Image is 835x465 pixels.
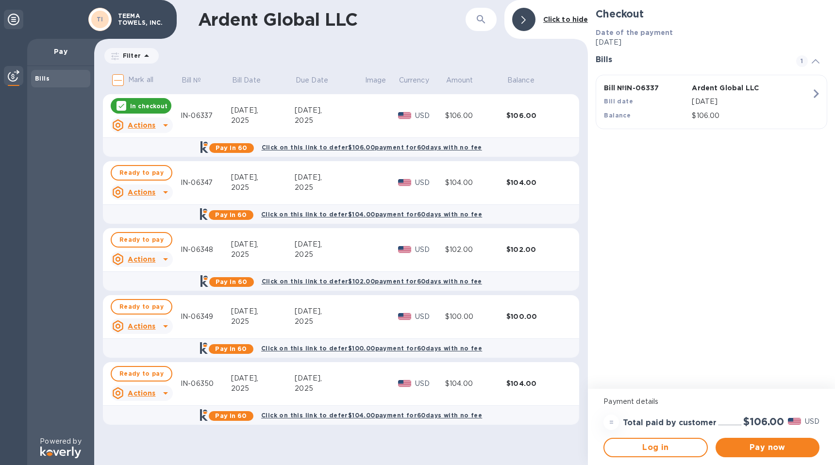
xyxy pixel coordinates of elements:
[723,442,812,453] span: Pay now
[231,249,295,260] div: 2025
[295,172,364,183] div: [DATE],
[262,144,482,151] b: Click on this link to defer $106.00 payment for 60 days with no fee
[398,112,411,119] img: USD
[128,75,153,85] p: Mark all
[231,239,295,249] div: [DATE],
[296,75,328,85] p: Due Date
[111,165,172,181] button: Ready to pay
[506,379,568,388] div: $104.00
[415,245,445,255] p: USD
[128,255,155,263] u: Actions
[398,246,411,253] img: USD
[231,172,295,183] div: [DATE],
[118,13,167,26] p: TEEMA TOWELS, INC.
[596,55,785,65] h3: Bills
[231,373,295,383] div: [DATE],
[261,345,482,352] b: Click on this link to defer $100.00 payment for 60 days with no fee
[182,75,214,85] span: Bill №
[181,111,231,121] div: IN-06337
[130,102,167,110] p: In checkout
[231,306,295,316] div: [DATE],
[596,29,673,36] b: Date of the payment
[716,438,819,457] button: Pay now
[415,379,445,389] p: USD
[232,75,273,85] span: Bill Date
[398,179,411,186] img: USD
[231,183,295,193] div: 2025
[231,116,295,126] div: 2025
[623,418,717,428] h3: Total paid by customer
[506,312,568,321] div: $100.00
[128,121,155,129] u: Actions
[181,178,231,188] div: IN-06347
[40,447,81,458] img: Logo
[445,178,506,188] div: $104.00
[35,75,50,82] b: Bills
[446,75,486,85] span: Amount
[415,312,445,322] p: USD
[181,245,231,255] div: IN-06348
[596,75,827,129] button: Bill №IN-06337Ardent Global LLCBill date[DATE]Balance$106.00
[445,111,506,121] div: $106.00
[612,442,699,453] span: Log in
[604,98,633,105] b: Bill date
[232,75,261,85] p: Bill Date
[295,249,364,260] div: 2025
[198,9,466,30] h1: Ardent Global LLC
[604,112,631,119] b: Balance
[445,245,506,255] div: $102.00
[445,312,506,322] div: $100.00
[295,116,364,126] div: 2025
[445,379,506,389] div: $104.00
[111,366,172,382] button: Ready to pay
[216,278,247,285] b: Pay in 60
[692,83,776,93] p: Ardent Global LLC
[596,37,827,48] p: [DATE]
[692,97,811,107] p: [DATE]
[506,111,568,120] div: $106.00
[295,373,364,383] div: [DATE],
[295,105,364,116] div: [DATE],
[295,383,364,394] div: 2025
[262,278,482,285] b: Click on this link to defer $102.00 payment for 60 days with no fee
[35,47,86,56] p: Pay
[399,75,429,85] p: Currency
[295,316,364,327] div: 2025
[119,234,164,246] span: Ready to pay
[295,306,364,316] div: [DATE],
[40,436,81,447] p: Powered by
[128,322,155,330] u: Actions
[796,55,808,67] span: 1
[507,75,547,85] span: Balance
[215,345,247,352] b: Pay in 60
[603,397,819,407] p: Payment details
[231,383,295,394] div: 2025
[111,232,172,248] button: Ready to pay
[128,188,155,196] u: Actions
[295,239,364,249] div: [DATE],
[506,245,568,254] div: $102.00
[119,301,164,313] span: Ready to pay
[261,211,482,218] b: Click on this link to defer $104.00 payment for 60 days with no fee
[596,8,827,20] h2: Checkout
[506,178,568,187] div: $104.00
[181,312,231,322] div: IN-06349
[788,418,801,425] img: USD
[507,75,534,85] p: Balance
[119,51,141,60] p: Filter
[128,389,155,397] u: Actions
[415,178,445,188] p: USD
[398,313,411,320] img: USD
[543,16,588,23] b: Click to hide
[365,75,386,85] p: Image
[603,415,619,430] div: =
[97,16,103,23] b: TI
[261,412,482,419] b: Click on this link to defer $104.00 payment for 60 days with no fee
[215,211,247,218] b: Pay in 60
[805,416,819,427] p: USD
[231,105,295,116] div: [DATE],
[692,111,811,121] p: $106.00
[181,379,231,389] div: IN-06350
